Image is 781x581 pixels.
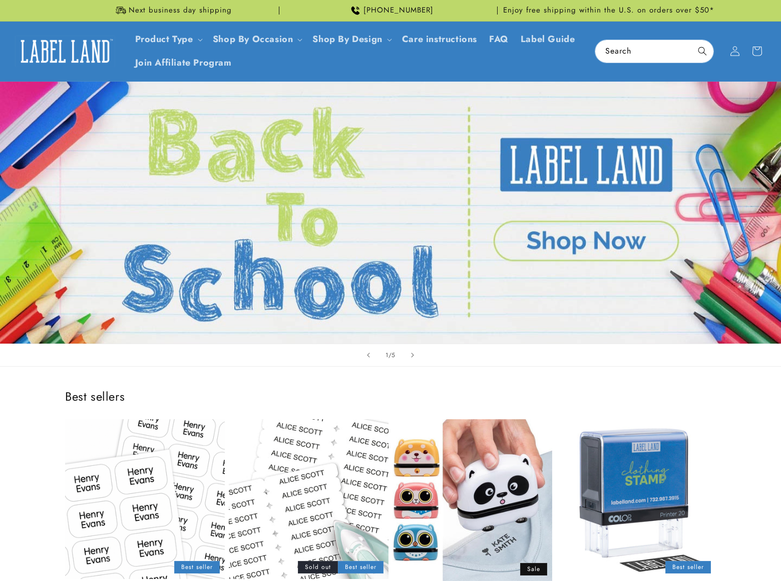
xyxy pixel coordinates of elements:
span: Enjoy free shipping within the U.S. on orders over $50* [503,6,714,16]
button: Previous slide [357,344,379,366]
a: Label Land [12,32,119,71]
span: Next business day shipping [129,6,232,16]
summary: Product Type [129,28,207,51]
summary: Shop By Design [306,28,396,51]
img: Label Land [15,36,115,67]
a: Join Affiliate Program [129,51,238,75]
button: Next slide [402,344,424,366]
h2: Best sellers [65,389,716,404]
a: Label Guide [515,28,581,51]
a: Care instructions [396,28,483,51]
span: 1 [385,350,388,360]
a: Shop By Design [312,33,382,46]
span: / [388,350,392,360]
span: Shop By Occasion [213,34,293,45]
span: [PHONE_NUMBER] [363,6,434,16]
span: Care instructions [402,34,477,45]
a: Product Type [135,33,193,46]
span: Join Affiliate Program [135,57,232,69]
span: 5 [392,350,396,360]
span: Label Guide [521,34,575,45]
span: FAQ [489,34,509,45]
summary: Shop By Occasion [207,28,307,51]
button: Search [691,40,713,62]
a: FAQ [483,28,515,51]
